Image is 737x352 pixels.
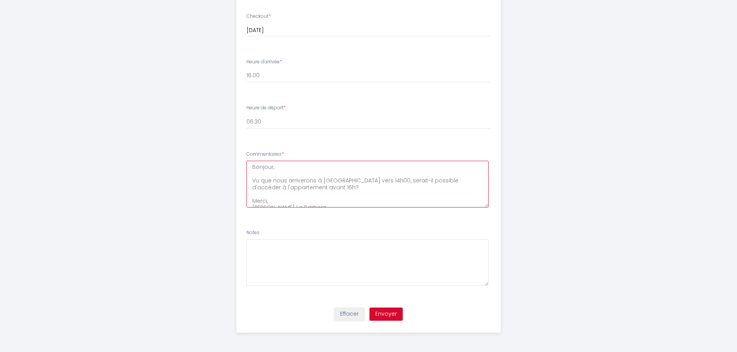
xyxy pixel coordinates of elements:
[246,151,284,158] label: Commentaires
[369,308,403,321] button: Envoyer
[246,58,282,66] label: Heure d'arrivée
[246,13,271,20] label: Checkout
[246,229,260,236] label: Notes
[334,308,364,321] button: Effacer
[246,104,286,112] label: Heure de départ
